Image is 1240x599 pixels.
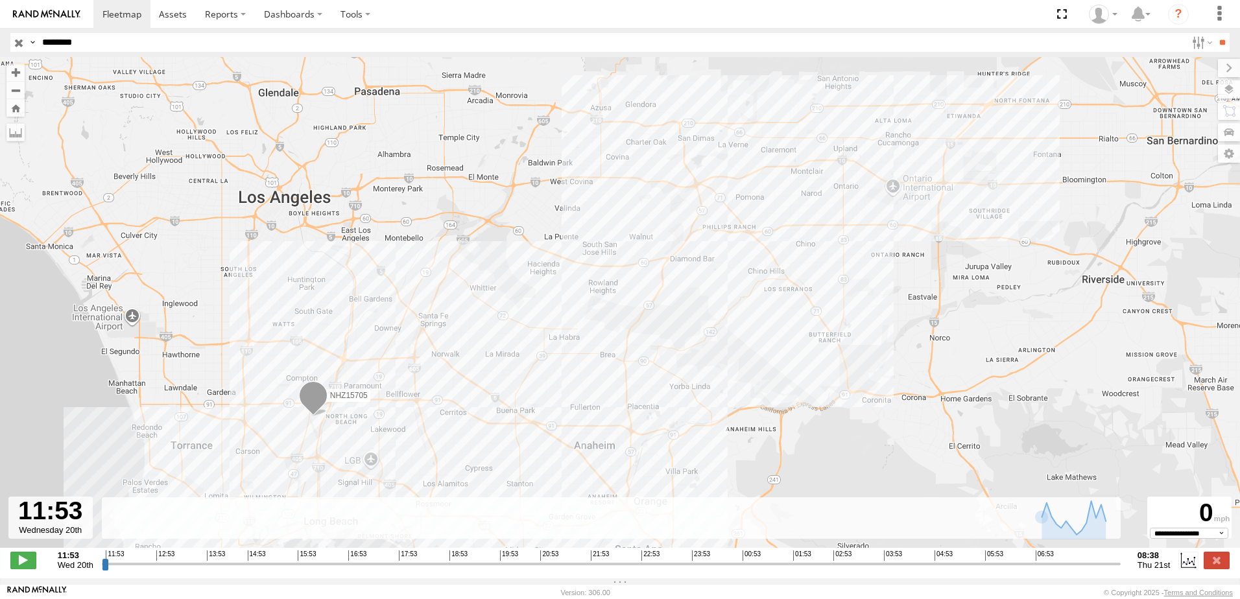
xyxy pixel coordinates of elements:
[1204,552,1230,569] label: Close
[1218,145,1240,163] label: Map Settings
[207,550,225,561] span: 13:53
[1138,550,1170,560] strong: 08:38
[6,99,25,117] button: Zoom Home
[1149,499,1230,528] div: 0
[6,123,25,141] label: Measure
[248,550,266,561] span: 14:53
[743,550,761,561] span: 00:53
[6,64,25,81] button: Zoom in
[298,550,316,561] span: 15:53
[833,550,852,561] span: 02:53
[1168,4,1189,25] i: ?
[1164,589,1233,596] a: Terms and Conditions
[27,33,38,52] label: Search Query
[399,550,417,561] span: 17:53
[935,550,953,561] span: 04:53
[591,550,609,561] span: 21:53
[692,550,710,561] span: 23:53
[7,586,67,599] a: Visit our Website
[1104,589,1233,596] div: © Copyright 2025 -
[1187,33,1215,52] label: Search Filter Options
[793,550,811,561] span: 01:53
[13,10,80,19] img: rand-logo.svg
[58,560,93,570] span: Wed 20th Aug 2025
[1138,560,1170,570] span: Thu 21st Aug 2025
[106,550,124,561] span: 11:53
[10,552,36,569] label: Play/Stop
[58,550,93,560] strong: 11:53
[500,550,518,561] span: 19:53
[6,81,25,99] button: Zoom out
[156,550,174,561] span: 12:53
[348,550,366,561] span: 16:53
[1036,550,1054,561] span: 06:53
[561,589,610,596] div: Version: 306.00
[985,550,1003,561] span: 05:53
[330,391,368,400] span: NHZ15705
[641,550,660,561] span: 22:53
[1084,5,1122,24] div: Zulema McIntosch
[540,550,558,561] span: 20:53
[449,550,468,561] span: 18:53
[884,550,902,561] span: 03:53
